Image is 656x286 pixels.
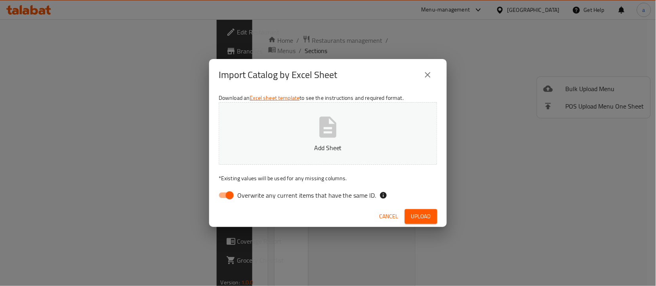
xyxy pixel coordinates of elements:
span: Overwrite any current items that have the same ID. [237,191,376,200]
p: Existing values will be used for any missing columns. [219,174,437,182]
a: Excel sheet template [250,93,300,103]
svg: If the overwrite option isn't selected, then the items that match an existing ID will be ignored ... [379,191,387,199]
button: Upload [405,209,437,224]
button: close [418,65,437,84]
span: Cancel [379,212,399,221]
div: Download an to see the instructions and required format. [209,91,447,206]
button: Add Sheet [219,102,437,165]
p: Add Sheet [231,143,425,153]
h2: Import Catalog by Excel Sheet [219,69,337,81]
span: Upload [411,212,431,221]
button: Cancel [376,209,402,224]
